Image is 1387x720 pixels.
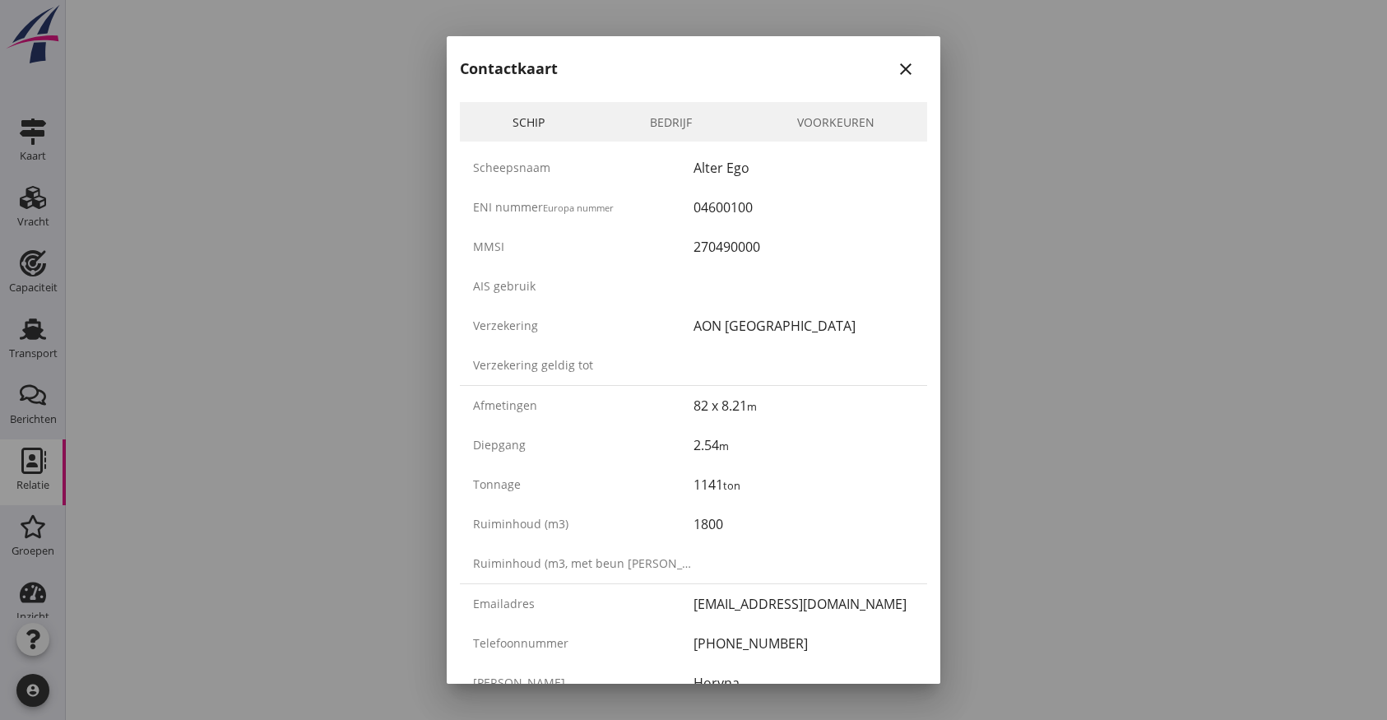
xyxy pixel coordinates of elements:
[693,475,914,495] div: 1141
[473,159,693,176] div: Scheepsnaam
[473,436,693,453] div: Diepgang
[597,102,745,142] a: Bedrijf
[473,238,693,255] div: MMSI
[723,478,740,493] small: ton
[473,397,693,414] div: Afmetingen
[473,198,693,216] div: ENI nummer
[543,202,614,214] small: Europa nummer
[473,555,693,572] div: Ruiminhoud (m3, met beun [PERSON_NAME] open)
[473,674,693,691] div: [PERSON_NAME]
[747,399,757,414] small: m
[473,634,693,652] div: Telefoonnummer
[460,58,558,80] h2: Contactkaart
[693,237,914,257] div: 270490000
[693,197,914,217] div: 04600100
[693,158,914,178] div: Alter Ego
[693,634,914,653] div: [PHONE_NUMBER]
[693,396,914,416] div: 82 x 8.21
[473,595,693,612] div: Emailadres
[693,514,914,534] div: 1800
[473,277,693,295] div: AIS gebruik
[719,439,729,453] small: m
[460,102,597,142] a: Schip
[693,316,914,336] div: AON [GEOGRAPHIC_DATA]
[473,356,693,374] div: Verzekering geldig tot
[693,673,914,693] div: Horyna
[693,594,914,614] div: [EMAIL_ADDRESS][DOMAIN_NAME]
[473,476,693,493] div: Tonnage
[473,317,693,334] div: Verzekering
[473,515,693,532] div: Ruiminhoud (m3)
[896,59,916,79] i: close
[693,435,914,455] div: 2.54
[745,102,927,142] a: Voorkeuren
